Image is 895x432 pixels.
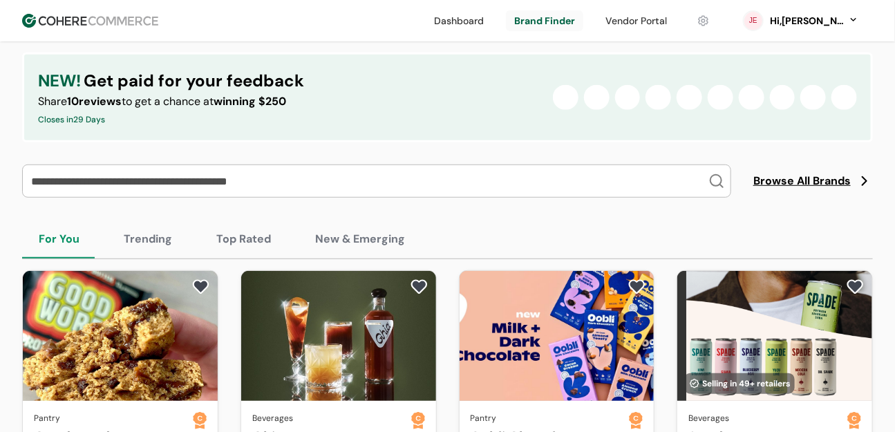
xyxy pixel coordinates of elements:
span: to get a chance at [122,94,214,109]
a: Browse All Brands [753,173,873,189]
span: 10 reviews [67,94,122,109]
button: For You [22,220,96,259]
div: Hi, [PERSON_NAME] [769,14,845,28]
span: Share [38,94,67,109]
span: NEW! [38,68,81,93]
span: winning $250 [214,94,286,109]
button: Trending [107,220,189,259]
svg: 0 percent [743,10,764,31]
button: Hi,[PERSON_NAME] [769,14,859,28]
button: add to favorite [408,276,431,297]
span: Get paid for your feedback [84,68,304,93]
button: Top Rated [200,220,288,259]
button: add to favorite [189,276,212,297]
button: New & Emerging [299,220,422,259]
img: Cohere Logo [22,14,158,28]
button: add to favorite [844,276,867,297]
div: Closes in 29 Days [38,113,304,126]
button: add to favorite [625,276,648,297]
span: Browse All Brands [753,173,851,189]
